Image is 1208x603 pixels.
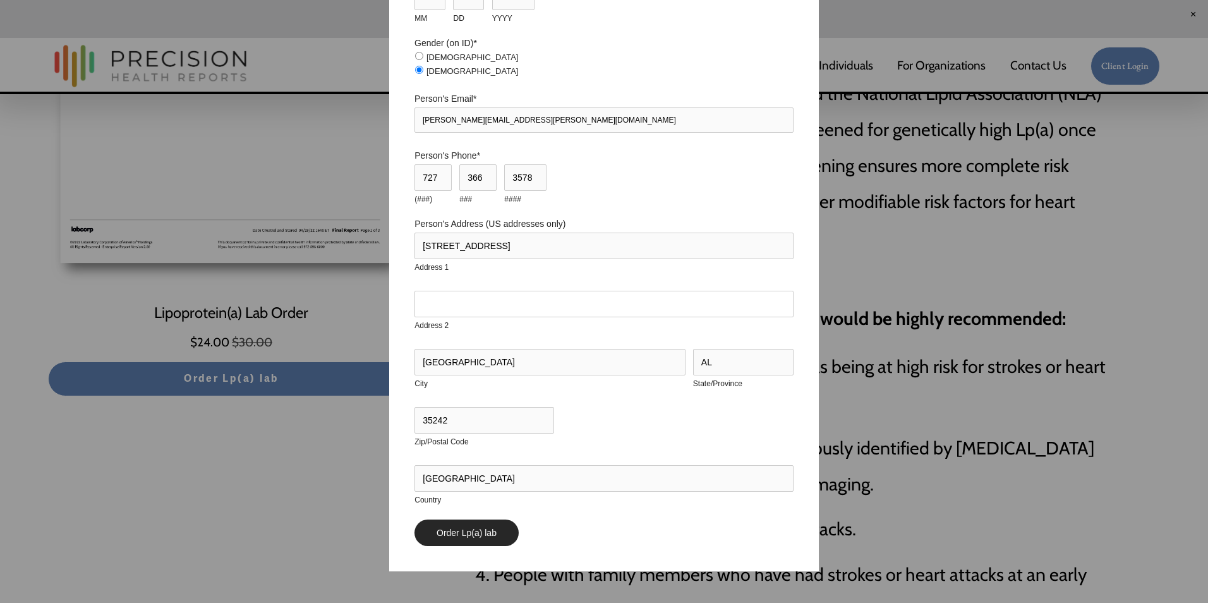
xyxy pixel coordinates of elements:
input: State/Province [693,349,794,375]
legend: Gender (on ID) [414,38,477,48]
span: City [414,379,428,388]
label: [DEMOGRAPHIC_DATA] [415,66,518,76]
input: ### [459,164,497,191]
input: #### [504,164,547,191]
input: City [414,349,685,375]
input: (###) [414,164,452,191]
span: Country [414,496,441,504]
span: Address 2 [414,321,449,330]
input: [DEMOGRAPHIC_DATA] [415,52,423,60]
label: [DEMOGRAPHIC_DATA] [415,52,518,62]
span: (###) [414,195,432,204]
span: Address 1 [414,263,449,272]
legend: Person's Phone [414,150,480,161]
input: [DEMOGRAPHIC_DATA] [415,66,423,74]
input: Order Lp(a) lab [414,520,519,546]
span: #### [504,195,521,204]
iframe: Chat Widget [981,441,1208,603]
input: Zip/Postal Code [414,407,553,434]
span: YYYY [492,14,512,23]
span: Zip/Postal Code [414,437,468,446]
span: ### [459,195,472,204]
span: State/Province [693,379,742,388]
span: DD [453,14,464,23]
span: MM [414,14,427,23]
legend: Person's Address (US addresses only) [414,219,565,229]
label: Person's Email [414,94,794,104]
input: Address 1 [414,233,794,259]
input: Country [414,465,794,492]
input: Address 2 [414,291,794,317]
